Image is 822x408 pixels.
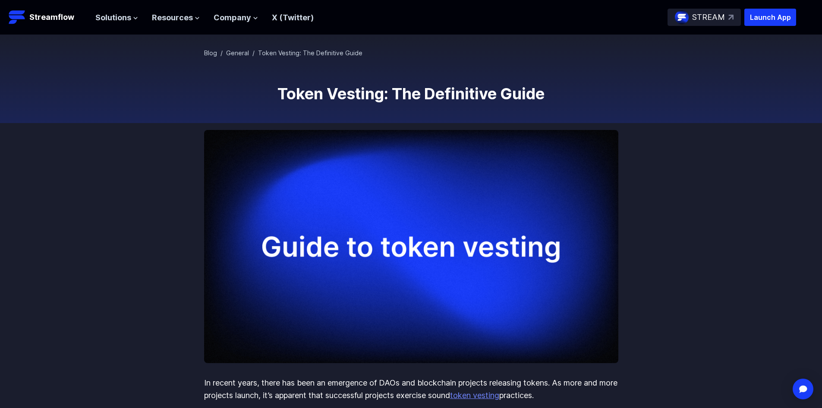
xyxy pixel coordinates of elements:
[204,85,618,102] h1: Token Vesting: The Definitive Guide
[728,15,734,20] img: top-right-arrow.svg
[226,49,249,57] a: General
[152,12,193,24] span: Resources
[204,130,618,363] img: Token Vesting: The Definitive Guide
[793,379,813,399] div: Open Intercom Messenger
[204,377,618,402] p: In recent years, there has been an emergence of DAOs and blockchain projects releasing tokens. As...
[95,12,131,24] span: Solutions
[258,49,362,57] span: Token Vesting: The Definitive Guide
[692,11,725,24] p: STREAM
[744,9,796,26] button: Launch App
[152,12,200,24] button: Resources
[668,9,741,26] a: STREAM
[204,49,217,57] a: Blog
[450,391,499,400] a: token vesting
[272,13,314,22] a: X (Twitter)
[9,9,26,26] img: Streamflow Logo
[252,49,255,57] span: /
[220,49,223,57] span: /
[214,12,251,24] span: Company
[29,11,74,23] p: Streamflow
[95,12,138,24] button: Solutions
[9,9,87,26] a: Streamflow
[675,10,689,24] img: streamflow-logo-circle.png
[214,12,258,24] button: Company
